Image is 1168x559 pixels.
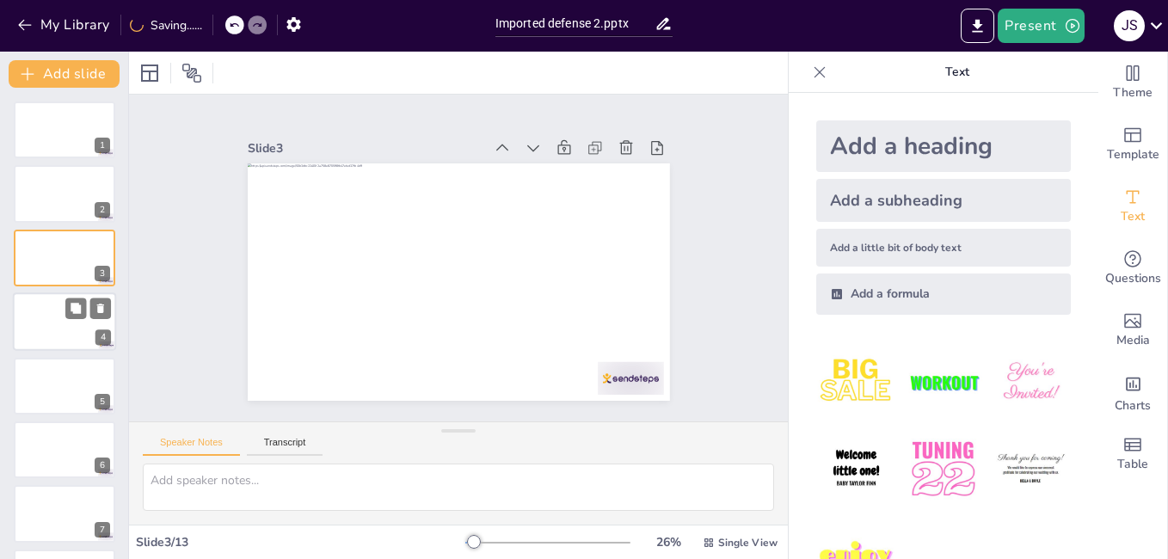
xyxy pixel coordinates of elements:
button: Delete Slide [90,298,111,319]
div: 5 [14,358,115,415]
button: Duplicate Slide [65,298,86,319]
div: Change the overall theme [1098,52,1167,114]
div: 3 [14,230,115,286]
div: Slide 3 [347,39,548,191]
img: 6.jpeg [991,429,1071,509]
img: 4.jpeg [816,429,896,509]
div: 6 [95,458,110,473]
div: 3 [95,266,110,281]
div: Add a heading [816,120,1071,172]
div: 2 [95,202,110,218]
div: 26 % [648,534,689,550]
button: Export to PowerPoint [961,9,994,43]
span: Charts [1115,396,1151,415]
img: 2.jpeg [903,342,983,422]
span: Table [1117,455,1148,474]
div: Add a formula [816,273,1071,315]
div: 6 [14,421,115,478]
div: Add ready made slides [1098,114,1167,175]
div: Add text boxes [1098,175,1167,237]
button: Present [998,9,1084,43]
div: 1 [95,138,110,153]
div: Add images, graphics, shapes or video [1098,299,1167,361]
span: Text [1121,207,1145,226]
div: 2 [14,165,115,222]
div: Get real-time input from your audience [1098,237,1167,299]
img: 1.jpeg [816,342,896,422]
span: Media [1116,331,1150,350]
span: Questions [1105,269,1161,288]
div: J S [1114,10,1145,41]
div: 7 [95,522,110,537]
div: Saving...... [130,17,202,34]
img: 5.jpeg [903,429,983,509]
img: 3.jpeg [991,342,1071,422]
div: 7 [14,485,115,542]
div: Slide 3 / 13 [136,534,465,550]
span: Single View [718,536,778,550]
span: Position [181,63,202,83]
p: Text [833,52,1081,93]
button: My Library [13,11,117,39]
div: 5 [95,394,110,409]
div: Add a table [1098,423,1167,485]
input: Insert title [495,11,655,36]
div: 1 [14,101,115,158]
div: Add charts and graphs [1098,361,1167,423]
button: Transcript [247,437,323,456]
span: Template [1107,145,1159,164]
span: Theme [1113,83,1153,102]
div: 4 [13,292,116,351]
button: Speaker Notes [143,437,240,456]
div: 4 [95,330,111,346]
div: Layout [136,59,163,87]
button: J S [1114,9,1145,43]
button: Add slide [9,60,120,88]
div: Add a subheading [816,179,1071,222]
div: Add a little bit of body text [816,229,1071,267]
